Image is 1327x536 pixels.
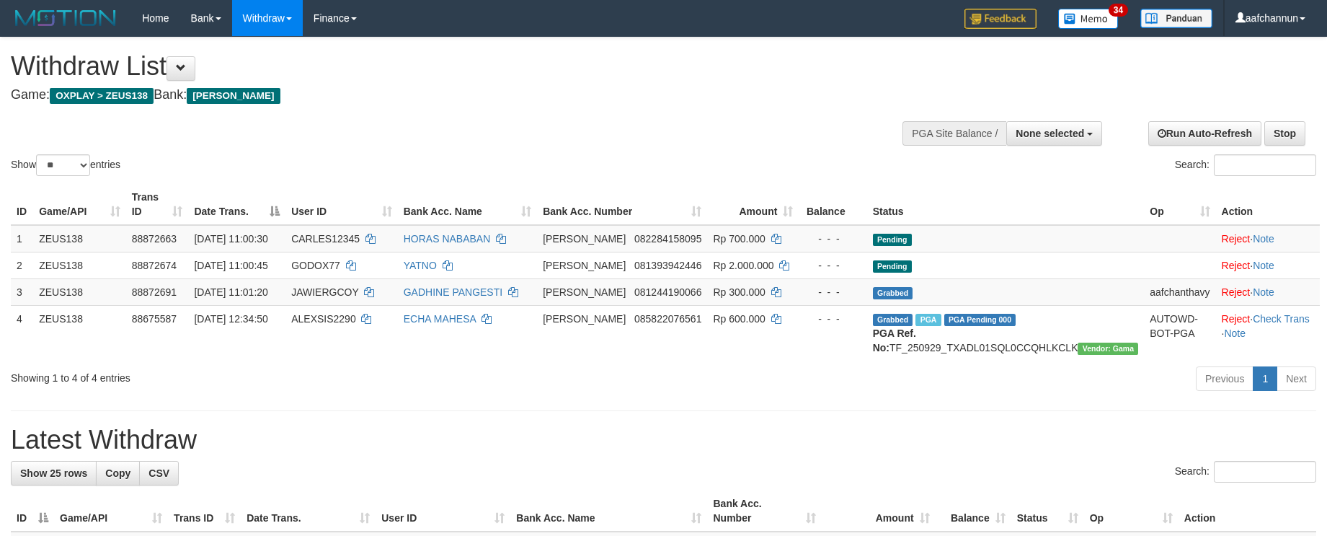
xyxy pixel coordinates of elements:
img: MOTION_logo.png [11,7,120,29]
div: Showing 1 to 4 of 4 entries [11,365,542,385]
a: Note [1224,328,1246,339]
span: Grabbed [873,314,913,326]
input: Search: [1214,154,1316,176]
span: [PERSON_NAME] [187,88,280,104]
span: [DATE] 12:34:50 [194,313,267,325]
span: CARLES12345 [291,233,360,245]
span: 88675587 [132,313,177,325]
a: Show 25 rows [11,461,97,486]
label: Search: [1175,461,1316,483]
span: Marked by aafpengsreynich [915,314,941,326]
th: ID [11,184,33,225]
span: CSV [148,467,169,479]
span: Copy 081393942446 to clipboard [634,260,701,271]
td: · · [1216,305,1320,361]
th: Amount: activate to sort column ascending [707,184,799,225]
a: Stop [1264,121,1305,146]
a: Previous [1196,366,1253,391]
select: Showentries [36,154,90,176]
th: Bank Acc. Name: activate to sort column ascending [398,184,537,225]
span: Rp 300.000 [713,286,765,298]
span: Pending [873,234,912,246]
span: JAWIERGCOY [291,286,358,298]
td: 3 [11,278,33,305]
th: Date Trans.: activate to sort column ascending [241,491,376,532]
th: Status: activate to sort column ascending [1011,491,1084,532]
th: Action [1216,184,1320,225]
span: GODOX77 [291,260,340,271]
div: - - - [804,232,861,246]
th: ID: activate to sort column descending [11,491,54,532]
td: ZEUS138 [33,225,126,252]
span: 88872663 [132,233,177,245]
span: Rp 700.000 [713,233,765,245]
button: None selected [1006,121,1102,146]
img: Button%20Memo.svg [1058,9,1119,29]
th: Op: activate to sort column ascending [1084,491,1179,532]
a: Reject [1222,233,1251,245]
span: [DATE] 11:00:45 [194,260,267,271]
span: Pending [873,260,912,273]
th: Balance: activate to sort column ascending [936,491,1011,532]
td: 1 [11,225,33,252]
span: Copy 082284158095 to clipboard [634,233,701,245]
a: CSV [139,461,179,486]
span: [PERSON_NAME] [543,260,626,271]
img: Feedback.jpg [964,9,1037,29]
span: [PERSON_NAME] [543,286,626,298]
a: Reject [1222,313,1251,325]
td: · [1216,252,1320,278]
th: Date Trans.: activate to sort column descending [188,184,285,225]
th: User ID: activate to sort column ascending [376,491,510,532]
a: Reject [1222,286,1251,298]
td: ZEUS138 [33,278,126,305]
span: ALEXSIS2290 [291,313,356,325]
td: · [1216,278,1320,305]
th: Action [1179,491,1316,532]
a: YATNO [404,260,437,271]
img: panduan.png [1140,9,1212,28]
th: User ID: activate to sort column ascending [285,184,398,225]
td: aafchanthavy [1144,278,1215,305]
th: Amount: activate to sort column ascending [822,491,936,532]
b: PGA Ref. No: [873,328,916,353]
span: Rp 2.000.000 [713,260,773,271]
th: Balance [799,184,866,225]
a: Copy [96,461,140,486]
a: GADHINE PANGESTI [404,286,502,298]
span: 88872674 [132,260,177,271]
td: · [1216,225,1320,252]
th: Bank Acc. Number: activate to sort column ascending [537,184,707,225]
div: - - - [804,285,861,299]
a: Check Trans [1253,313,1310,325]
span: None selected [1016,128,1084,139]
div: - - - [804,258,861,273]
th: Trans ID: activate to sort column ascending [168,491,241,532]
th: Bank Acc. Name: activate to sort column ascending [510,491,707,532]
td: ZEUS138 [33,252,126,278]
a: 1 [1253,366,1277,391]
span: PGA Pending [944,314,1016,326]
a: Note [1253,233,1274,245]
td: AUTOWD-BOT-PGA [1144,305,1215,361]
label: Show entries [11,154,120,176]
span: Copy [105,467,130,479]
th: Game/API: activate to sort column ascending [33,184,126,225]
td: ZEUS138 [33,305,126,361]
a: Next [1277,366,1316,391]
span: [DATE] 11:00:30 [194,233,267,245]
span: OXPLAY > ZEUS138 [50,88,154,104]
td: 2 [11,252,33,278]
span: Copy 085822076561 to clipboard [634,313,701,325]
span: 88872691 [132,286,177,298]
span: 34 [1109,4,1128,17]
h1: Withdraw List [11,52,870,81]
h1: Latest Withdraw [11,426,1316,454]
div: PGA Site Balance / [902,121,1006,146]
span: Grabbed [873,287,913,299]
a: Run Auto-Refresh [1148,121,1261,146]
input: Search: [1214,461,1316,483]
a: Note [1253,286,1274,298]
td: 4 [11,305,33,361]
a: Reject [1222,260,1251,271]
